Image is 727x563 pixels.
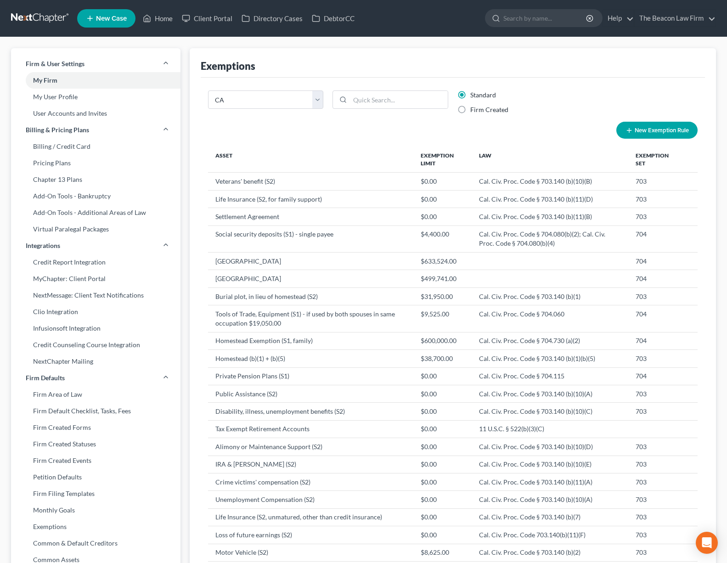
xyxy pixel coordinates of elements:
[11,485,180,502] a: Firm Filing Templates
[628,173,683,190] td: 703
[472,491,628,508] td: Cal. Civ. Proc. Code § 703.140 (b)(10)(A)
[472,526,628,544] td: Cal. Civ. Proc. Code 703.140(b)(11)(F)
[628,385,683,402] td: 703
[208,305,413,332] td: Tools of Trade, Equipment (S1) - if used by both spouses in same occupation $19,050.00
[628,208,683,225] td: 703
[11,237,180,254] a: Integrations
[472,385,628,402] td: Cal. Civ. Proc. Code § 703.140 (b)(10)(A)
[11,270,180,287] a: MyChapter: Client Portal
[472,173,628,190] td: Cal. Civ. Proc. Code § 703.140 (b)(10)(B)
[201,59,255,73] div: Exemptions
[26,125,89,135] span: Billing & Pricing Plans
[208,526,413,544] td: Loss of future earnings (S2)
[11,89,180,105] a: My User Profile
[208,350,413,367] td: Homestead (b)(1) + (b)(5)
[628,225,683,252] td: 704
[11,337,180,353] a: Credit Counseling Course Integration
[208,491,413,508] td: Unemployment Compensation (S2)
[472,350,628,367] td: Cal. Civ. Proc. Code § 703.140 (b)(1)(b)(5)
[628,287,683,305] td: 703
[413,526,472,544] td: $0.00
[603,10,634,27] a: Help
[11,518,180,535] a: Exemptions
[11,105,180,122] a: User Accounts and Invites
[11,221,180,237] a: Virtual Paralegal Packages
[96,15,127,22] span: New Case
[208,473,413,490] td: Crime victims' compensation (S2)
[26,373,65,383] span: Firm Defaults
[635,10,716,27] a: The Beacon Law Firm
[628,508,683,526] td: 703
[208,332,413,349] td: Homestead Exemption (S1, family)
[208,420,413,438] td: Tax Exempt Retirement Accounts
[628,456,683,473] td: 703
[628,526,683,544] td: 703
[413,332,472,349] td: $600,000.00
[628,438,683,456] td: 703
[350,91,448,108] input: Quick Search...
[11,386,180,403] a: Firm Area of Law
[413,208,472,225] td: $0.00
[11,204,180,221] a: Add-On Tools - Additional Areas of Law
[413,403,472,420] td: $0.00
[472,456,628,473] td: Cal. Civ. Proc. Code § 703.140 (b)(10)(E)
[413,225,472,252] td: $4,400.00
[472,332,628,349] td: Cal. Civ. Proc. Code § 704.730 (a)(2)
[470,90,496,100] label: Standard
[628,544,683,561] td: 703
[413,253,472,270] td: $633,524.00
[208,287,413,305] td: Burial plot, in lieu of homestead (S2)
[413,438,472,456] td: $0.00
[472,146,628,173] th: Law
[628,367,683,385] td: 704
[11,469,180,485] a: Petition Defaults
[208,190,413,208] td: Life Insurance (S2, for family support)
[208,146,413,173] th: Asset
[177,10,237,27] a: Client Portal
[11,254,180,270] a: Credit Report Integration
[628,403,683,420] td: 703
[628,146,683,173] th: Exemption Set
[11,72,180,89] a: My Firm
[237,10,307,27] a: Directory Cases
[26,59,85,68] span: Firm & User Settings
[472,208,628,225] td: Cal. Civ. Proc. Code § 703.140 (b)(11)(B)
[628,270,683,287] td: 704
[208,385,413,402] td: Public Assistance (S2)
[472,508,628,526] td: Cal. Civ. Proc. Code § 703.140 (b)(7)
[628,190,683,208] td: 703
[413,173,472,190] td: $0.00
[11,370,180,386] a: Firm Defaults
[696,532,718,554] div: Open Intercom Messenger
[628,473,683,490] td: 703
[413,146,472,173] th: Exemption Limit
[472,473,628,490] td: Cal. Civ. Proc. Code § 703.140 (b)(11)(A)
[628,491,683,508] td: 703
[472,190,628,208] td: Cal. Civ. Proc. Code § 703.140 (b)(11)(D)
[470,105,508,114] label: Firm Created
[628,350,683,367] td: 703
[307,10,359,27] a: DebtorCC
[11,171,180,188] a: Chapter 13 Plans
[208,456,413,473] td: IRA & [PERSON_NAME] (S2)
[11,122,180,138] a: Billing & Pricing Plans
[208,208,413,225] td: Settlement Agreement
[628,305,683,332] td: 704
[208,544,413,561] td: Motor Vehicle (S2)
[208,438,413,456] td: Alimony or Maintenance Support (S2)
[208,270,413,287] td: [GEOGRAPHIC_DATA]
[11,138,180,155] a: Billing / Credit Card
[11,403,180,419] a: Firm Default Checklist, Tasks, Fees
[413,367,472,385] td: $0.00
[11,452,180,469] a: Firm Created Events
[472,305,628,332] td: Cal. Civ. Proc. Code § 704.060
[11,320,180,337] a: Infusionsoft Integration
[413,491,472,508] td: $0.00
[208,367,413,385] td: Private Pension Plans (S1)
[413,456,472,473] td: $0.00
[413,385,472,402] td: $0.00
[472,367,628,385] td: Cal. Civ. Proc. Code § 704.115
[503,10,587,27] input: Search by name...
[413,350,472,367] td: $38,700.00
[208,253,413,270] td: [GEOGRAPHIC_DATA]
